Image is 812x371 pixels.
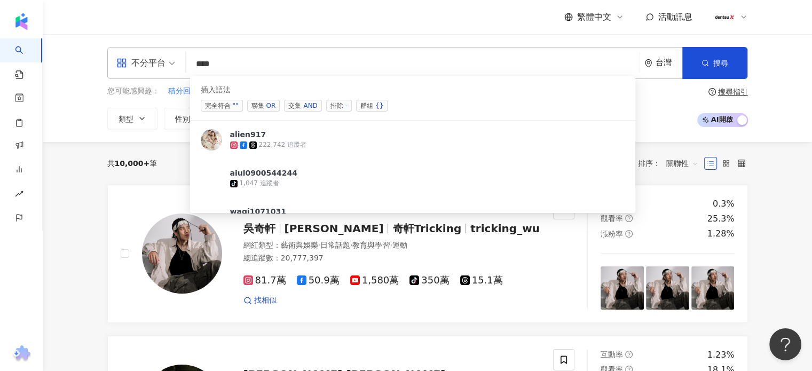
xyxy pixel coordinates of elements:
div: 0.3% [713,198,735,210]
span: 交集 [284,100,321,112]
span: tricking_wu [470,222,540,235]
span: 積分回饋 [168,86,198,97]
img: KOL Avatar [201,206,222,227]
div: - [345,100,348,111]
div: 共 筆 [107,159,157,168]
button: 性別 [164,108,214,129]
span: 15.1萬 [460,275,503,286]
div: 222,742 追蹤者 [259,140,306,149]
span: 互動率 [601,350,623,359]
div: 搜尋指引 [718,88,748,96]
span: question-circle [625,230,633,238]
span: 找相似 [254,295,277,306]
span: 觀看率 [601,214,623,223]
span: 繁體中文 [577,11,611,23]
img: logo icon [13,13,30,30]
div: 排序： [638,155,704,172]
img: post-image [691,266,735,310]
a: 找相似 [243,295,277,306]
span: 關聯性 [666,155,698,172]
img: KOL Avatar [201,168,222,189]
img: KOL Avatar [142,214,222,294]
div: aiul0900544244 [230,168,297,178]
span: 搜尋 [713,59,728,67]
span: 10,000+ [115,159,150,168]
img: post-image [601,266,644,310]
span: 活動訊息 [658,12,692,22]
div: 1,047 追蹤者 [240,179,279,188]
img: post-image [646,266,689,310]
div: 25.3% [707,213,735,225]
span: 日常話題 [320,241,350,249]
span: [PERSON_NAME] [285,222,384,235]
span: 運動 [392,241,407,249]
span: 350萬 [409,275,449,286]
div: {} [375,100,383,111]
a: search [15,38,36,80]
span: 81.7萬 [243,275,286,286]
span: 完全符合 [201,100,243,112]
div: alien917 [230,129,266,140]
span: 50.9萬 [297,275,340,286]
span: 1,580萬 [350,275,399,286]
img: 180x180px_JPG.jpg [714,7,735,27]
span: · [318,241,320,249]
button: 積分回饋 [168,85,199,97]
div: 插入語法 [201,85,625,96]
div: 1.23% [707,349,735,361]
span: 奇軒Tricking [392,222,461,235]
span: 類型 [119,115,133,123]
div: 不分平台 [116,54,165,72]
span: 您可能感興趣： [107,86,160,97]
img: KOL Avatar [201,129,222,151]
button: 類型 [107,108,157,129]
img: chrome extension [11,345,32,362]
div: 1.28% [707,228,735,240]
div: 總追蹤數 ： 20,777,397 [243,253,541,264]
span: appstore [116,58,127,68]
div: wagi1071031 [230,206,286,217]
span: 藝術與娛樂 [281,241,318,249]
div: "" [233,100,239,111]
span: 教育與學習 [352,241,390,249]
span: 漲粉率 [601,230,623,238]
span: 群組 [356,100,388,112]
span: 吳奇軒 [243,222,275,235]
span: question-circle [625,351,633,358]
span: rise [15,183,23,207]
span: 性別 [175,115,190,123]
div: 台灣 [656,58,682,67]
span: · [390,241,392,249]
span: 聯集 [247,100,280,112]
div: AND [303,100,317,111]
div: OR [266,100,276,111]
a: KOL Avatar吳奇軒[PERSON_NAME]奇軒Trickingtricking_wu網紅類型：藝術與娛樂·日常話題·教育與學習·運動總追蹤數：20,777,39781.7萬50.9萬1... [107,185,748,323]
span: question-circle [625,215,633,222]
span: · [350,241,352,249]
iframe: Help Scout Beacon - Open [769,328,801,360]
span: environment [644,59,652,67]
div: 網紅類型 ： [243,240,541,251]
button: 搜尋 [682,47,747,79]
span: question-circle [708,88,716,96]
span: 排除 [326,100,352,112]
